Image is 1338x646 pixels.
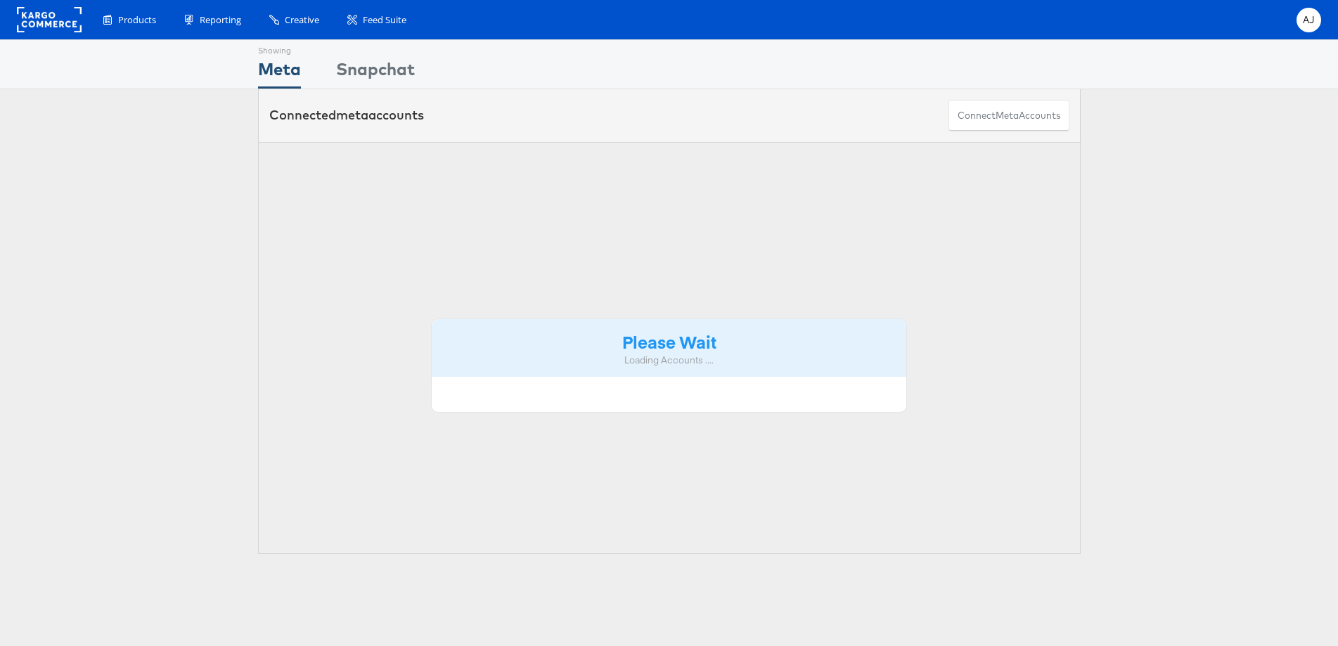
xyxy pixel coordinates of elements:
[285,13,319,27] span: Creative
[258,40,301,57] div: Showing
[1303,15,1315,25] span: AJ
[200,13,241,27] span: Reporting
[442,354,896,367] div: Loading Accounts ....
[269,106,424,124] div: Connected accounts
[336,57,415,89] div: Snapchat
[118,13,156,27] span: Products
[622,330,716,353] strong: Please Wait
[258,57,301,89] div: Meta
[336,107,368,123] span: meta
[948,100,1069,131] button: ConnectmetaAccounts
[996,109,1019,122] span: meta
[363,13,406,27] span: Feed Suite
